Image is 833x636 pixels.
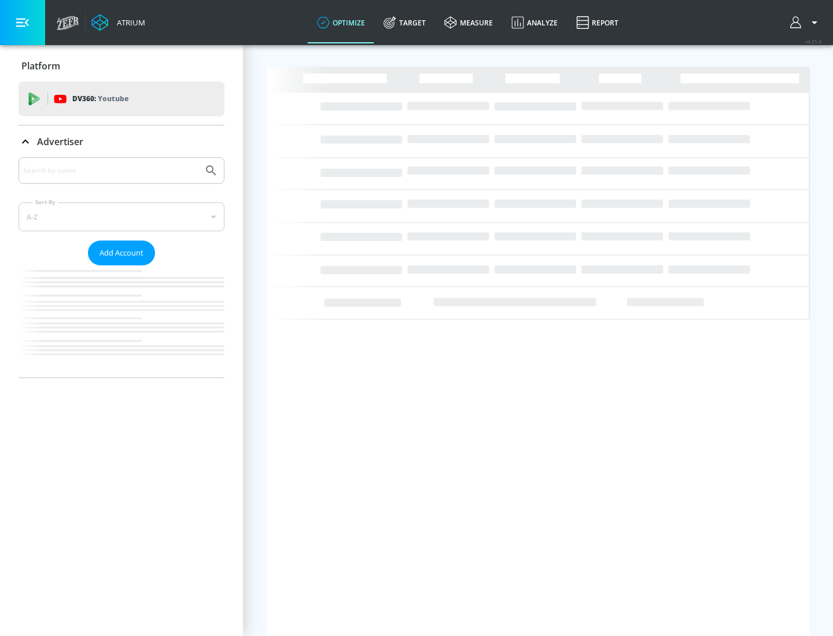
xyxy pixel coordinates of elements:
a: Analyze [502,2,567,43]
div: A-Z [19,202,224,231]
div: Advertiser [19,157,224,378]
a: Target [374,2,435,43]
div: DV360: Youtube [19,82,224,116]
nav: list of Advertiser [19,265,224,378]
div: Platform [19,50,224,82]
span: Add Account [99,246,143,260]
p: Youtube [98,93,128,105]
span: v 4.25.4 [805,38,821,45]
a: optimize [308,2,374,43]
a: Atrium [91,14,145,31]
p: Platform [21,60,60,72]
input: Search by name [23,163,198,178]
button: Add Account [88,241,155,265]
p: DV360: [72,93,128,105]
label: Sort By [33,198,58,206]
div: Advertiser [19,125,224,158]
a: measure [435,2,502,43]
p: Advertiser [37,135,83,148]
div: Atrium [112,17,145,28]
a: Report [567,2,628,43]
